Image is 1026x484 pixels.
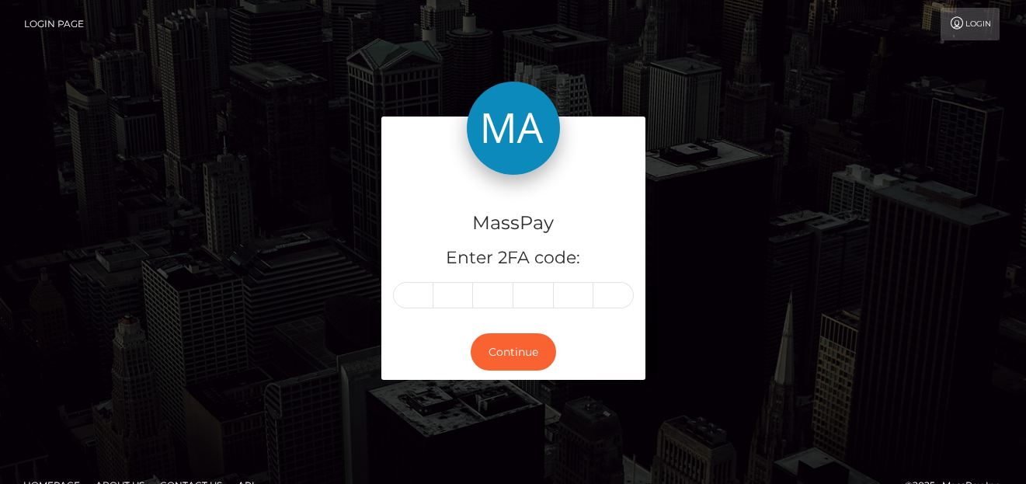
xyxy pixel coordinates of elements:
h5: Enter 2FA code: [393,246,634,270]
button: Continue [471,333,556,371]
a: Login [941,8,1000,40]
a: Login Page [24,8,84,40]
img: MassPay [467,82,560,175]
h4: MassPay [393,210,634,237]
